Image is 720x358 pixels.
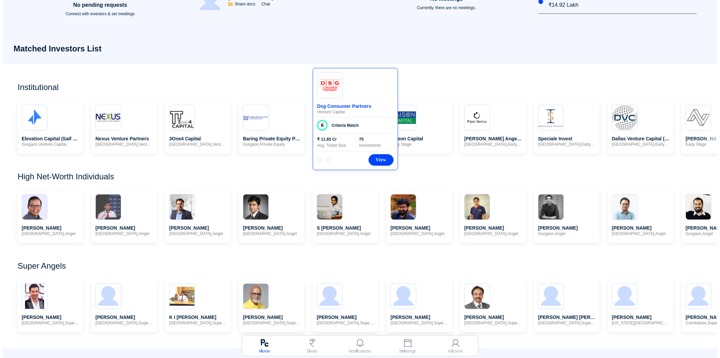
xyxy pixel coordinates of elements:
[96,195,121,220] img: 20190819153701088677
[612,195,637,220] img: 20180406145305440551.PNG
[538,225,596,231] span: [PERSON_NAME]
[612,284,637,309] img: user.png
[22,225,79,231] span: [PERSON_NAME]
[169,231,227,236] span: [GEOGRAPHIC_DATA] , Angel
[391,321,448,326] span: [GEOGRAPHIC_DATA] , Super Angel
[22,142,79,147] span: Gurgaon , Venture Capital
[376,157,387,163] span: View
[22,321,79,326] span: [GEOGRAPHIC_DATA] , Super Angel
[96,105,121,130] img: 20180925130220856561.png
[243,321,301,326] span: [GEOGRAPHIC_DATA] , Super Angel
[22,195,47,220] img: 20220819173030009529
[538,231,596,236] span: Gurgaon , Angel
[18,81,59,94] div: Institutional
[391,195,416,220] img: 20211117173940305864.jpg
[95,225,153,231] span: [PERSON_NAME]
[404,339,412,347] img: meetings.svg
[464,321,522,326] span: [GEOGRAPHIC_DATA] , Super Angel
[95,231,153,236] span: [GEOGRAPHIC_DATA] , Angel
[317,284,342,309] img: user.png
[317,225,374,231] span: S [PERSON_NAME]
[318,73,343,98] img: dsgconsumer.png
[170,284,195,309] img: 20180123193321578523.jpg
[317,142,346,149] div: Avg. Ticket Size
[391,231,448,236] span: [GEOGRAPHIC_DATA] , Angel
[243,315,301,320] span: [PERSON_NAME]
[96,284,121,309] img: user.png
[332,122,359,129] div: Criteria Match
[464,142,522,147] span: [GEOGRAPHIC_DATA] , Early Stage
[18,259,66,273] div: Super Angels
[66,11,134,17] div: Connect with investors & set meetings
[612,225,670,231] span: [PERSON_NAME]
[369,154,394,166] button: View
[95,315,153,320] span: [PERSON_NAME]
[612,142,670,147] span: [GEOGRAPHIC_DATA] , Early Stage
[349,348,371,355] div: Notifications
[169,136,227,141] span: 3One4 Capital
[243,225,301,231] span: [PERSON_NAME]
[18,170,114,183] div: High Net-Worth Individuals
[391,136,448,141] span: Saison Capital
[259,348,270,355] div: Home
[417,5,476,11] div: Currently, there are no meetings.
[464,225,522,231] span: [PERSON_NAME]
[464,315,522,320] span: [PERSON_NAME]
[391,225,448,231] span: [PERSON_NAME]
[308,339,317,347] img: currency-inr.svg
[317,136,337,142] div: ₹ 11.65 Cr
[548,2,692,8] div: 14.92 Lakh
[539,105,564,130] img: 20220802171151924829.PNG
[359,136,364,142] div: 75
[356,339,364,347] img: notifications.svg
[317,231,374,236] span: [GEOGRAPHIC_DATA] , Angel
[464,136,522,141] span: [PERSON_NAME] Angel Fund
[612,231,670,236] span: [GEOGRAPHIC_DATA] , Angel
[448,348,463,355] div: Account
[538,315,596,320] span: [PERSON_NAME] [PERSON_NAME]
[612,315,670,320] span: [PERSON_NAME]
[95,321,153,326] span: [GEOGRAPHIC_DATA] , Super Angel
[317,110,394,114] span: Venture Capital
[391,315,448,320] span: [PERSON_NAME]
[228,2,233,6] img: folder-icon.png
[243,231,301,236] span: [GEOGRAPHIC_DATA] , Angel
[235,1,256,7] div: Share docs
[22,105,47,130] img: 20201020110249100645
[538,321,596,326] span: [GEOGRAPHIC_DATA] , Super Angel
[465,284,490,309] img: 20230121141651761058.jpg
[686,105,711,130] img: 20200508115605742342
[22,315,79,320] span: [PERSON_NAME]
[22,284,47,309] img: 20230508180608046490.PNG
[73,1,127,9] div: No pending requests
[317,104,394,109] span: Dsg Consumer Partners
[317,321,374,326] span: [GEOGRAPHIC_DATA] , Super Angel
[317,195,342,220] img: 20211209123242301952
[243,284,268,309] img: 20230523121842500207
[612,105,637,130] img: 20221102101548425537.PNG
[538,142,596,147] span: [GEOGRAPHIC_DATA] , Early Stage
[612,136,670,141] span: Dallas Venture Capital (Naya Ventures)
[22,136,79,141] span: Elevation Capital (Saif Partners)
[14,44,102,53] div: Matched Investors List
[538,136,596,141] span: Speciale Invest
[359,142,381,149] div: Investments
[243,136,301,141] span: Baring Private Equity Partners [GEOGRAPHIC_DATA]
[243,142,301,147] span: Gurgaon , Private Equity
[243,195,268,220] img: 20221201162731432831
[391,284,416,309] img: user.png
[95,136,153,141] span: Nexus Venture Partners
[317,120,328,131] div: 6
[169,321,227,326] span: [GEOGRAPHIC_DATA] , Super Angel
[686,195,711,220] img: 20191127133736663655
[391,105,416,130] img: 20200818183454736171.jpg
[686,284,711,309] img: user.png
[169,142,227,147] span: [GEOGRAPHIC_DATA] , Venture Capital
[170,105,195,130] img: 20180330124311214448.bin
[391,142,448,147] span: Early Stage
[307,348,318,355] div: Deals
[22,231,79,236] span: [GEOGRAPHIC_DATA] , Angel
[317,315,374,320] span: [PERSON_NAME]
[169,225,227,231] span: [PERSON_NAME]
[170,195,195,220] img: 20220324101636760543.jpg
